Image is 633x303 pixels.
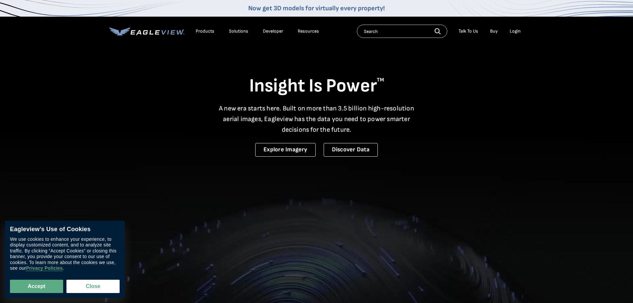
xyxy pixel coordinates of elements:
[263,28,283,34] a: Developer
[26,266,62,271] a: Privacy Policies
[459,28,478,34] div: Talk To Us
[196,28,214,34] div: Products
[229,28,248,34] div: Solutions
[10,280,63,293] button: Accept
[248,4,385,12] a: Now get 3D models for virtually every property!
[324,143,378,157] a: Discover Data
[10,236,120,271] div: We use cookies to enhance your experience, to display customized content, and to analyze site tra...
[298,28,319,34] div: Resources
[66,280,120,293] button: Close
[215,103,418,135] p: A new era starts here. Built on more than 3.5 billion high-resolution aerial images, Eagleview ha...
[357,25,447,38] input: Search
[490,28,498,34] a: Buy
[377,77,384,83] sup: TM
[109,75,524,98] h1: Insight Is Power
[255,143,316,157] a: Explore Imagery
[510,28,521,34] div: Login
[10,226,120,233] div: Eagleview’s Use of Cookies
